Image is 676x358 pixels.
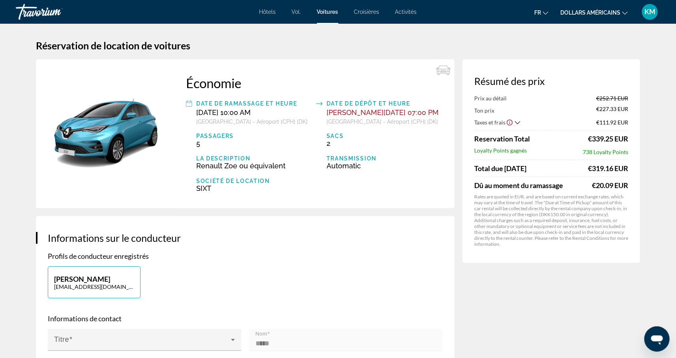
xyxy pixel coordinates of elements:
div: Société de location [196,178,312,184]
div: Date de dépôt et heure [327,99,443,108]
div: Automatic [327,162,443,170]
button: Show Taxes and Fees breakdown [474,118,520,126]
button: Changer de langue [534,7,548,18]
font: KM [644,8,655,16]
a: Travorium [16,2,95,22]
span: Total due [DATE] [474,164,526,173]
a: Croisières [354,9,379,15]
span: €111.92 EUR [596,119,628,126]
span: Ton prix [474,107,494,114]
div: Passagers [196,133,312,139]
iframe: Bouton de lancement de la fenêtre de messagerie [644,326,670,352]
span: €252.71 EUR [596,95,628,102]
a: Vol. [292,9,301,15]
button: [PERSON_NAME][EMAIL_ADDRESS][DOMAIN_NAME] [48,266,141,298]
font: fr [534,9,541,16]
span: 738 Loyalty Points [583,149,628,155]
a: Hôtels [259,9,276,15]
p: Informations de contact [48,314,443,323]
button: Menu utilisateur [640,4,660,20]
h1: Réservation de location de voitures [36,40,640,51]
div: [GEOGRAPHIC_DATA] - Aéroport [CPH] [DK] [327,119,443,125]
p: Rates are quoted in EUR, and are based on current exchange rates, which may vary at the time of t... [474,194,628,247]
div: Transmission [327,155,443,162]
span: Prix au détail [474,95,507,102]
p: Profils de conducteur enregistrés [48,252,443,260]
span: [DATE] 10:00 AM [196,108,251,117]
a: Voitures [317,9,338,15]
div: Renault Zoe ou équivalent [196,162,312,170]
span: Reservation Total [474,134,530,143]
h3: Résumé des prix [474,75,628,87]
mat-label: Titre [54,336,69,344]
span: €227.33 EUR [596,106,628,114]
span: €20.09 EUR [592,181,628,190]
mat-label: Nom [255,331,267,337]
div: Économie [186,75,443,91]
div: 5 [196,139,312,147]
p: [EMAIL_ADDRESS][DOMAIN_NAME] [54,283,134,290]
span: Loyalty Points gagnés [474,147,527,156]
button: Changer de devise [560,7,628,18]
span: [PERSON_NAME][DATE] 07:00 PM [327,108,439,117]
div: SIXT [196,184,312,192]
span: Dû au moment du ramassage [474,181,563,190]
p: [PERSON_NAME] [54,275,134,283]
div: La description [196,155,312,162]
div: €339.25 EUR [588,134,628,143]
h3: Informations sur le conducteur [48,232,443,244]
button: Show Taxes and Fees disclaimer [506,119,513,126]
div: €319.16 EUR [588,164,628,173]
a: Activités [395,9,417,15]
div: [GEOGRAPHIC_DATA] - Aéroport [CPH] [DK] [196,119,312,125]
div: Date de ramassage et heure [196,99,312,108]
span: Taxes et frais [474,119,505,126]
div: 2 [327,139,443,147]
div: Sacs [327,133,443,139]
font: dollars américains [560,9,620,16]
